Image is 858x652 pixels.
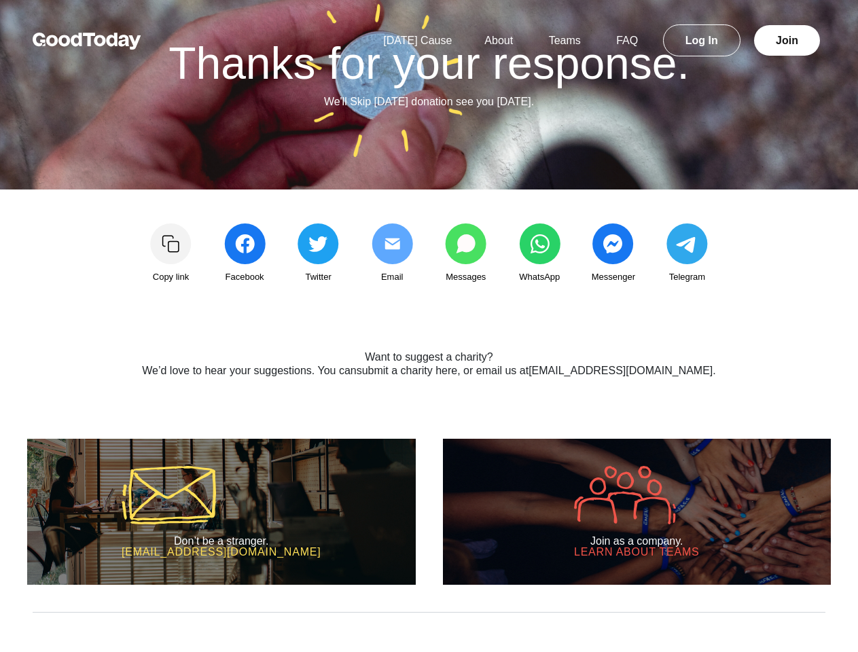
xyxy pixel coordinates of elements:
span: Copy link [153,270,189,285]
a: Copy link [137,223,205,285]
a: About [468,35,529,46]
span: Telegram [669,270,705,285]
img: GoodToday [33,33,141,50]
img: icon-mail-5a43aaca37e600df00e56f9b8d918e47a1bfc3b774321cbcea002c40666e291d.svg [122,466,216,524]
img: share_messenger-c45e1c7bcbce93979a22818f7576546ad346c06511f898ed389b6e9c643ac9fb.svg [592,223,634,264]
h2: Want to suggest a charity? [92,351,767,363]
span: Facebook [226,270,264,285]
a: Log In [663,24,740,56]
a: FAQ [600,35,654,46]
a: Teams [533,35,597,46]
img: share_telegram-202ce42bf2dc56a75ae6f480dc55a76afea62cc0f429ad49403062cf127563fc.svg [666,223,708,264]
img: share_email2-0c4679e4b4386d6a5b86d8c72d62db284505652625843b8f2b6952039b23a09d.svg [372,223,413,264]
a: Email [358,223,426,285]
h1: Thanks for your response. [43,41,815,86]
h2: Don’t be a stranger. [122,535,321,547]
a: Join as a company. Learn about Teams [443,439,832,585]
img: Copy link [150,223,192,264]
a: submit a charity here [357,365,458,376]
a: [DATE] Cause [367,35,468,46]
a: Don’t be a stranger. [EMAIL_ADDRESS][DOMAIN_NAME] [27,439,416,585]
span: Email [381,270,404,285]
h3: [EMAIL_ADDRESS][DOMAIN_NAME] [122,547,321,558]
a: WhatsApp [505,223,573,285]
img: share_whatsapp-5443f3cdddf22c2a0b826378880ed971e5ae1b823a31c339f5b218d16a196cbc.svg [519,223,560,264]
span: Messenger [592,270,635,285]
a: Twitter [285,223,353,285]
img: share_facebook-c991d833322401cbb4f237049bfc194d63ef308eb3503c7c3024a8cbde471ffb.svg [224,223,266,264]
a: Messages [432,223,500,285]
img: share_twitter-4edeb73ec953106eaf988c2bc856af36d9939993d6d052e2104170eae85ec90a.svg [298,223,339,264]
p: We’d love to hear your suggestions. You can , or email us at . [92,363,767,379]
span: Twitter [305,270,331,285]
img: share_messages-3b1fb8c04668ff7766dd816aae91723b8c2b0b6fc9585005e55ff97ac9a0ace1.svg [445,223,486,264]
a: Telegram [653,223,721,285]
a: Join [754,25,820,56]
a: Facebook [211,223,279,285]
img: icon-company-9005efa6fbb31de5087adda016c9bae152a033d430c041dc1efcb478492f602d.svg [574,466,676,524]
h3: Learn about Teams [574,547,700,558]
a: [EMAIL_ADDRESS][DOMAIN_NAME] [529,365,713,376]
span: WhatsApp [519,270,560,285]
h2: Join as a company. [574,535,700,547]
a: Messenger [579,223,647,285]
span: Messages [446,270,486,285]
